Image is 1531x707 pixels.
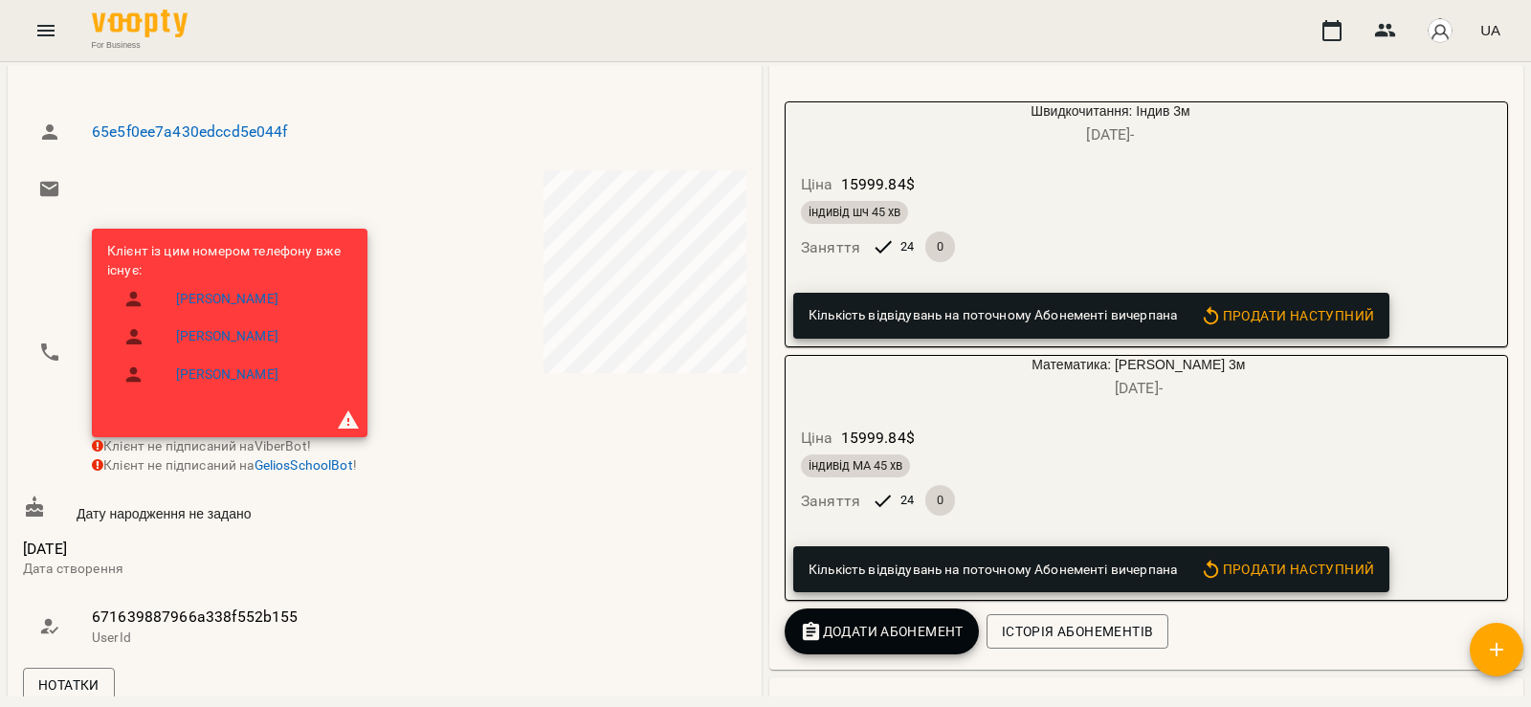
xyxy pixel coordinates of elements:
[92,457,357,473] span: Клієнт не підписаний на !
[23,538,381,561] span: [DATE]
[801,171,833,198] h6: Ціна
[1192,298,1382,333] button: Продати наступний
[809,553,1177,587] div: Кількість відвідувань на поточному Абонементі вичерпана
[176,365,278,385] a: [PERSON_NAME]
[925,238,955,255] span: 0
[92,606,366,629] span: 671639887966a338f552b155
[92,438,311,453] span: Клієнт не підписаний на ViberBot!
[841,173,915,196] p: 15999.84 $
[809,298,1177,333] div: Кількість відвідувань на поточному Абонементі вичерпана
[801,425,833,452] h6: Ціна
[92,122,288,141] a: 65e5f0ee7a430edccd5e044f
[176,290,278,309] a: [PERSON_NAME]
[1115,379,1163,397] span: [DATE] -
[38,674,100,696] span: Нотатки
[786,356,1400,539] button: Математика: [PERSON_NAME] 3м[DATE]- Ціна15999.84$індивід МА 45 хвЗаняття240
[925,492,955,509] span: 0
[92,629,366,648] p: UserId
[19,492,385,528] div: Дату народження не задано
[23,560,381,579] p: Дата створення
[23,668,115,702] button: Нотатки
[786,102,877,147] div: Швидкочитання: Індив 3м
[877,356,1400,401] div: Математика: [PERSON_NAME] 3м
[786,102,1343,285] button: Швидкочитання: Індив 3м[DATE]- Ціна15999.84$індивід шч 45 хвЗаняття240
[92,10,188,37] img: Voopty Logo
[1002,620,1153,643] span: Історія абонементів
[1473,12,1508,48] button: UA
[1427,17,1453,44] img: avatar_s.png
[801,234,860,261] h6: Заняття
[801,457,910,475] span: індивід МА 45 хв
[1480,20,1500,40] span: UA
[1086,125,1134,144] span: [DATE] -
[877,102,1343,147] div: Швидкочитання: Індив 3м
[889,492,925,509] span: 24
[785,608,979,654] button: Додати Абонемент
[1200,304,1374,327] span: Продати наступний
[801,204,908,221] span: індивід шч 45 хв
[107,242,352,401] ul: Клієнт із цим номером телефону вже існує:
[987,614,1168,649] button: Історія абонементів
[800,620,964,643] span: Додати Абонемент
[92,39,188,51] span: For Business
[176,327,278,346] a: [PERSON_NAME]
[1192,552,1382,586] button: Продати наступний
[23,8,69,54] button: Menu
[801,488,860,515] h6: Заняття
[255,457,353,473] a: GeliosSchoolBot
[786,356,877,401] div: Математика: Індив 3м
[1200,558,1374,581] span: Продати наступний
[841,427,915,450] p: 15999.84 $
[889,238,925,255] span: 24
